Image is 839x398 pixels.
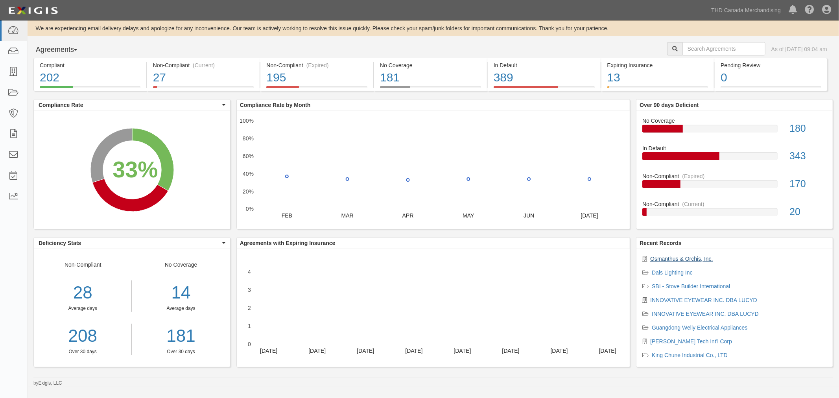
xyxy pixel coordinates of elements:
a: 181 [138,324,224,348]
span: Deficiency Stats [39,239,220,247]
div: 28 [34,280,131,305]
text: 80% [243,135,254,142]
a: In Default343 [642,144,827,172]
div: 33% [112,153,158,186]
text: [DATE] [599,348,616,354]
text: 0% [246,206,254,212]
svg: A chart. [237,111,630,229]
span: Compliance Rate [39,101,220,109]
a: Non-Compliant(Current)20 [642,200,827,222]
div: Average days [34,305,131,312]
div: We are experiencing email delivery delays and apologize for any inconvenience. Our team is active... [28,24,839,32]
a: No Coverage181 [374,86,487,92]
div: As of [DATE] 09:04 am [771,45,827,53]
div: 14 [138,280,224,305]
text: MAR [341,212,353,219]
img: logo-5460c22ac91f19d4615b14bd174203de0afe785f0fc80cf4dbbc73dc1793850b.png [6,4,60,18]
text: [DATE] [260,348,277,354]
div: Expiring Insurance [607,61,708,69]
a: Non-Compliant(Current)27 [147,86,260,92]
a: Expiring Insurance13 [601,86,714,92]
text: [DATE] [405,348,422,354]
a: INNOVATIVE EYEWEAR INC. DBA LUCYD [652,311,759,317]
div: In Default [636,144,833,152]
a: Non-Compliant(Expired)195 [260,86,373,92]
div: 180 [784,122,833,136]
text: 4 [248,269,251,275]
svg: A chart. [34,111,230,229]
text: APR [402,212,413,219]
div: 389 [494,69,595,86]
text: [DATE] [581,212,598,219]
div: Non-Compliant [34,261,132,355]
div: Non-Compliant (Current) [153,61,254,69]
div: 170 [784,177,833,191]
div: Over 30 days [34,348,131,355]
b: Over 90 days Deficient [640,102,699,108]
div: (Expired) [682,172,705,180]
a: King Chune Industrial Co., LTD [652,352,728,358]
a: 208 [34,324,131,348]
input: Search Agreements [682,42,765,55]
div: 202 [40,69,140,86]
div: 27 [153,69,254,86]
a: No Coverage180 [642,117,827,145]
a: Osmanthus & Orchis, Inc. [650,256,713,262]
svg: A chart. [237,249,630,367]
div: 195 [266,69,367,86]
b: Recent Records [640,240,682,246]
a: Exigis, LLC [39,380,62,386]
button: Compliance Rate [34,99,230,111]
div: 0 [721,69,821,86]
text: [DATE] [308,348,326,354]
a: SBI - Stove Builder International [652,283,730,289]
div: 181 [380,69,481,86]
text: 1 [248,323,251,329]
a: In Default389 [488,86,601,92]
div: 20 [784,205,833,219]
text: 100% [240,118,254,124]
div: (Expired) [306,61,329,69]
div: 13 [607,69,708,86]
text: [DATE] [502,348,519,354]
div: No Coverage [380,61,481,69]
div: Non-Compliant [636,172,833,180]
text: 2 [248,305,251,311]
div: Compliant [40,61,140,69]
div: (Current) [682,200,704,208]
div: 343 [784,149,833,163]
text: 40% [243,171,254,177]
div: No Coverage [636,117,833,125]
a: INNOVATIVE EYEWEAR INC. DBA LUCYD [650,297,757,303]
div: (Current) [193,61,215,69]
i: Help Center - Complianz [805,6,814,15]
text: [DATE] [357,348,374,354]
a: Compliant202 [33,86,146,92]
div: Pending Review [721,61,821,69]
text: [DATE] [550,348,568,354]
div: No Coverage [132,261,230,355]
button: Agreements [33,42,92,58]
div: Over 30 days [138,348,224,355]
text: FEB [282,212,292,219]
a: [PERSON_NAME] Tech Int'l Corp [650,338,732,345]
text: 0 [248,341,251,347]
div: Average days [138,305,224,312]
div: Non-Compliant (Expired) [266,61,367,69]
text: JUN [524,212,534,219]
text: 3 [248,287,251,293]
b: Compliance Rate by Month [240,102,311,108]
small: by [33,380,62,387]
text: [DATE] [454,348,471,354]
a: Pending Review0 [715,86,828,92]
div: Non-Compliant [636,200,833,208]
text: MAY [463,212,474,219]
a: Non-Compliant(Expired)170 [642,172,827,200]
a: THD Canada Merchandising [707,2,785,18]
text: 20% [243,188,254,194]
a: Guangdong Welly Electrical Appliances [652,324,747,331]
